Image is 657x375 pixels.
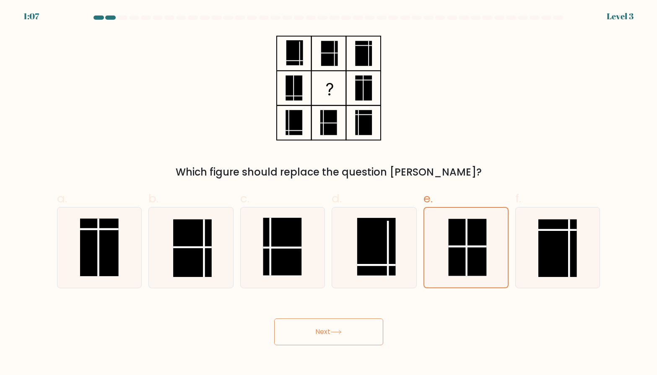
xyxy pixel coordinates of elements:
[23,10,39,23] div: 1:07
[423,190,433,207] span: e.
[607,10,634,23] div: Level 3
[240,190,249,207] span: c.
[332,190,342,207] span: d.
[62,165,595,180] div: Which figure should replace the question [PERSON_NAME]?
[148,190,158,207] span: b.
[515,190,521,207] span: f.
[274,318,383,345] button: Next
[57,190,67,207] span: a.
